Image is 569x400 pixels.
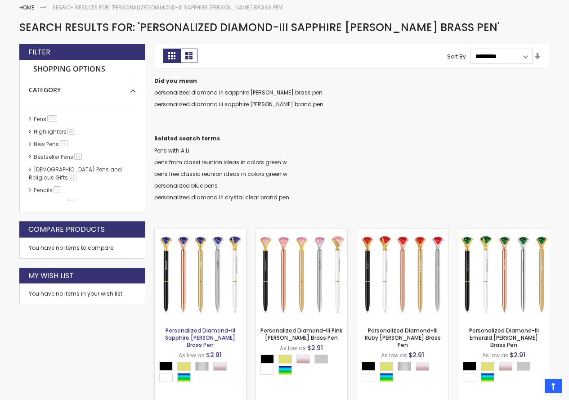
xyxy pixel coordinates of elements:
span: 573 [47,115,58,122]
a: [DEMOGRAPHIC_DATA] Pens and Religious Gifts21 [29,166,122,181]
div: Black [260,355,274,364]
span: Search results for: 'Personalized Diamond-III Sapphire [PERSON_NAME] Brass Pen' [19,20,500,35]
a: personalized blue pens [154,182,218,189]
strong: Shopping Options [29,60,136,79]
span: $2.91 [408,351,424,360]
strong: Search results for: 'Personalized Diamond-III Sapphire [PERSON_NAME] Brass Pen' [52,4,283,11]
a: Pens573 [31,115,61,123]
strong: Filter [28,47,50,57]
a: personalized diamond iri crystal clear brand pen [154,193,289,201]
img: Personalized Diamond-III Emerald Crystal Diamond Brass Pen [458,229,550,320]
div: White [362,373,375,382]
a: Personalized Diamond-III Sapphire [PERSON_NAME] Brass Pen [165,327,235,349]
div: You have no items in your wish list. [29,290,136,297]
img: Personalized Diamond-III Ruby Crystal Diamond Brass Pen [357,229,448,320]
span: 20 [67,128,75,135]
span: 21 [60,140,67,147]
div: Black [362,362,375,371]
a: Home [19,4,34,11]
a: Pens with A Li [154,147,189,154]
div: Assorted [481,373,494,382]
a: Personalized Diamond-III Ruby [PERSON_NAME] Brass Pen [365,327,441,349]
div: Rose Gold [416,362,429,371]
div: Category [29,79,136,94]
div: Black [159,362,173,371]
span: 13 [54,186,61,193]
strong: Compare Products [28,225,105,234]
a: hp-featured11 [31,199,79,207]
div: Gold [278,355,292,364]
label: Sort By [447,52,466,60]
span: As low as [280,344,306,352]
a: Personalized Diamond-III Emerald Crystal Diamond Brass Pen [458,229,550,236]
img: Personalized Diamond-III Sapphire Crystal Diamond Brass Pen [155,229,246,320]
span: 11 [68,199,76,206]
div: Assorted [177,373,191,382]
div: Rose Gold [296,355,310,364]
div: Select A Color [260,355,347,377]
span: $2.91 [307,343,323,352]
div: Assorted [380,373,393,382]
div: Chrome [195,362,209,371]
a: Highlighters20 [31,128,78,135]
div: Select A Color [463,362,550,384]
div: Rose Gold [499,362,512,371]
div: Select A Color [159,362,246,384]
dt: Did you mean [154,77,550,85]
div: Rose Gold [213,362,227,371]
strong: My Wish List [28,271,74,281]
a: Pencils13 [31,186,64,194]
iframe: Google Customer Reviews [495,376,569,400]
img: Personalized Diamond-III Pink Crystal Diamond Brass Pen [256,229,347,320]
div: Chrome [398,362,411,371]
a: personalized diamond iri sapphire [PERSON_NAME] brass pen [154,89,323,96]
a: pens from classi reunion ideas in colors green w [154,158,287,166]
div: White [260,366,274,375]
a: Bestseller Pens11 [31,153,85,161]
span: $2.91 [206,351,222,360]
a: Personalized Diamond-III Ruby Crystal Diamond Brass Pen [357,229,448,236]
div: Assorted [278,366,292,375]
span: 21 [69,174,76,180]
a: pens free classic reunion ideas in colors green w [154,170,287,178]
span: As low as [381,351,407,359]
strong: Grid [163,49,180,63]
a: Personalized Diamond-III Pink Crystal Diamond Brass Pen [256,229,347,236]
div: Black [463,362,476,371]
span: 11 [74,153,82,160]
span: $2.91 [510,351,525,360]
div: Gold [481,362,494,371]
div: Silver [314,355,328,364]
dt: Related search terms [154,135,550,142]
div: Silver [517,362,530,371]
span: As low as [482,351,508,359]
a: New Pens21 [31,140,71,148]
div: Select A Color [362,362,448,384]
a: Personalized Diamond-III Pink [PERSON_NAME] Brass Pen [260,327,342,342]
div: You have no items to compare. [19,238,145,259]
a: Personalized Diamond-III Sapphire Crystal Diamond Brass Pen [155,229,246,236]
a: personalized diamond iii sapphire [PERSON_NAME] brand pen [154,100,323,108]
div: White [463,373,476,382]
a: Personalized Diamond-III Emerald [PERSON_NAME] Brass Pen [469,327,539,349]
span: As low as [179,351,205,359]
div: Gold [177,362,191,371]
div: Gold [380,362,393,371]
div: White [159,373,173,382]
